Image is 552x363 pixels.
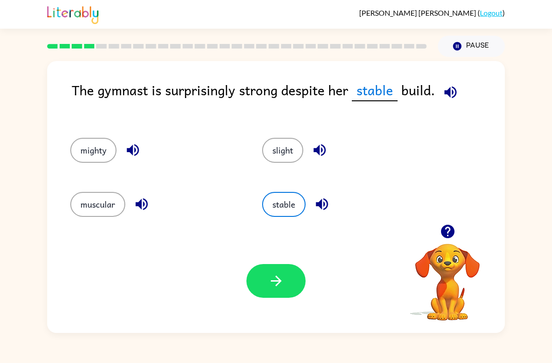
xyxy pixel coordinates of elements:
[352,80,398,101] span: stable
[480,8,503,17] a: Logout
[70,138,117,163] button: mighty
[359,8,478,17] span: [PERSON_NAME] [PERSON_NAME]
[262,138,303,163] button: slight
[359,8,505,17] div: ( )
[72,80,505,119] div: The gymnast is surprisingly strong despite her build.
[401,229,494,322] video: Your browser must support playing .mp4 files to use Literably. Please try using another browser.
[262,192,306,217] button: stable
[70,192,125,217] button: muscular
[47,4,98,24] img: Literably
[438,36,505,57] button: Pause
